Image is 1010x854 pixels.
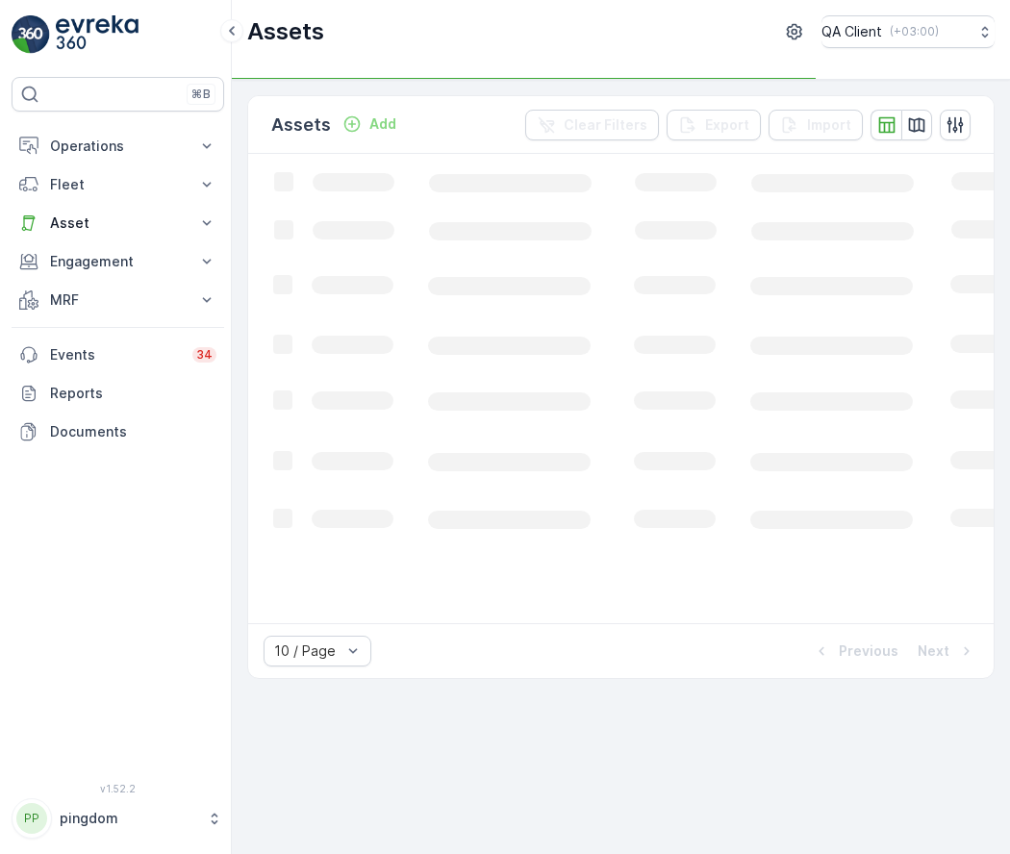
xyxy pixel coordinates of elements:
button: Add [335,113,404,136]
p: Add [369,114,396,134]
p: Previous [839,641,898,661]
img: logo [12,15,50,54]
p: Fleet [50,175,186,194]
button: Operations [12,127,224,165]
button: Fleet [12,165,224,204]
button: Engagement [12,242,224,281]
p: MRF [50,290,186,310]
p: Assets [271,112,331,138]
button: MRF [12,281,224,319]
button: Export [667,110,761,140]
p: Next [918,641,949,661]
p: Documents [50,422,216,441]
button: Import [769,110,863,140]
img: logo_light-DOdMpM7g.png [56,15,139,54]
p: Import [807,115,851,135]
p: Clear Filters [564,115,647,135]
p: Events [50,345,181,364]
span: v 1.52.2 [12,783,224,794]
p: QA Client [821,22,882,41]
a: Reports [12,374,224,413]
button: Asset [12,204,224,242]
button: QA Client(+03:00) [821,15,995,48]
button: PPpingdom [12,798,224,839]
button: Next [916,640,978,663]
button: Previous [810,640,900,663]
p: Asset [50,213,186,233]
div: PP [16,803,47,834]
p: Reports [50,384,216,403]
p: pingdom [60,809,197,828]
a: Documents [12,413,224,451]
p: ( +03:00 ) [890,24,939,39]
p: 34 [196,347,213,363]
p: Assets [247,16,324,47]
p: Engagement [50,252,186,271]
button: Clear Filters [525,110,659,140]
p: Operations [50,137,186,156]
p: ⌘B [191,87,211,102]
a: Events34 [12,336,224,374]
p: Export [705,115,749,135]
